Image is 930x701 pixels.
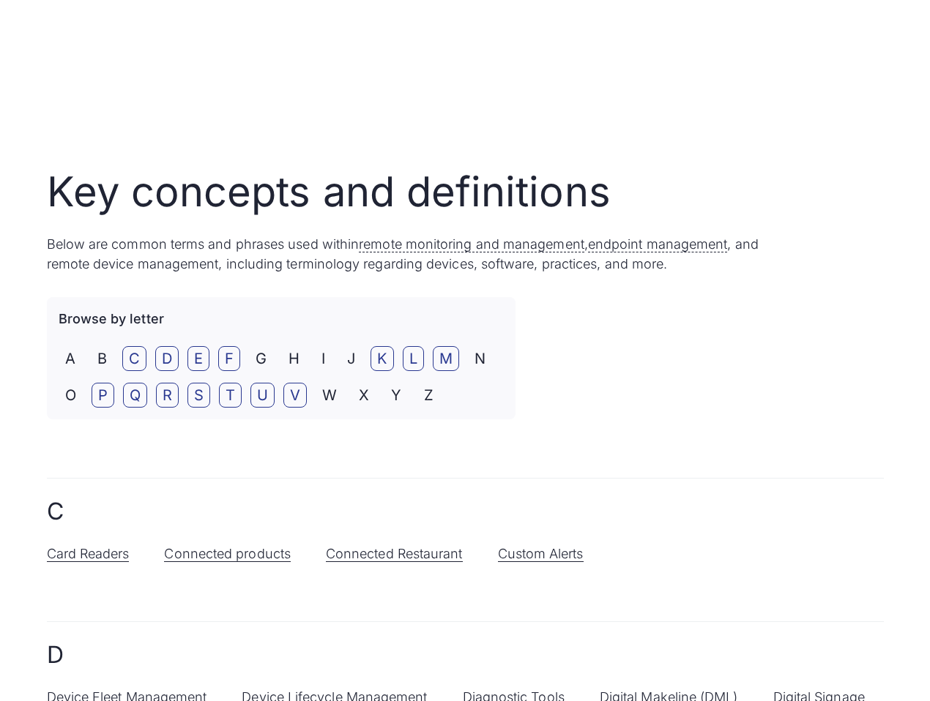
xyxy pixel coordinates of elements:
[417,383,440,408] span: Z
[315,346,332,371] span: I
[341,346,362,371] span: J
[326,546,463,562] a: Connected Restaurant
[155,346,179,371] a: D
[187,383,210,408] a: S
[156,383,179,408] a: R
[59,346,82,371] span: A
[59,309,164,329] p: Browse by letter
[47,234,797,274] p: Below are common terms and phrases used within , , and remote device management, including termin...
[282,346,306,371] span: H
[47,546,130,562] a: Card Readers
[123,383,147,408] a: Q
[352,383,376,408] span: X
[250,383,275,408] a: U
[359,236,584,252] span: remote monitoring and management
[219,383,242,408] a: T
[187,346,209,371] a: E
[403,346,424,371] a: L
[91,346,114,371] span: B
[384,383,408,408] span: Y
[588,236,728,252] span: endpoint management
[316,383,343,408] span: W
[47,640,884,670] h2: D
[392,217,458,230] a: Learn more
[468,346,492,371] span: N
[371,346,393,371] a: K
[47,168,797,217] h1: Key concepts and definitions
[47,496,884,527] h2: C
[164,546,290,562] a: Connected products
[122,346,146,371] a: C
[433,346,459,371] a: M
[283,383,307,408] a: V
[92,383,114,408] a: P
[249,346,273,371] span: G
[218,346,240,371] a: F
[59,383,83,408] span: O
[498,546,584,562] a: Custom Alerts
